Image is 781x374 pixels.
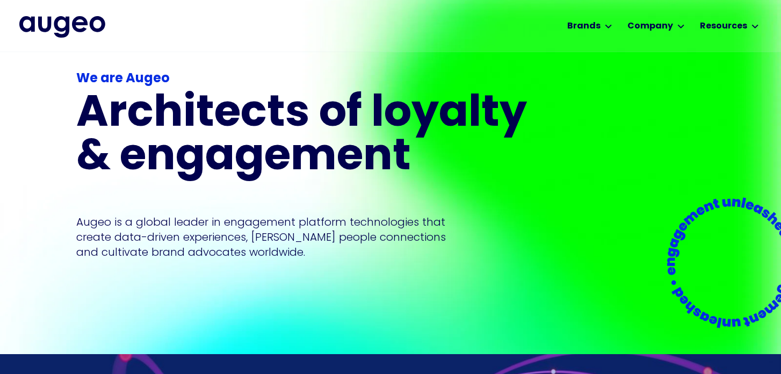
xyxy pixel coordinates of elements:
div: Brands [567,20,601,33]
div: Company [627,20,673,33]
img: Augeo's full logo in midnight blue. [19,16,105,38]
p: Augeo is a global leader in engagement platform technologies that create data-driven experiences,... [76,214,446,260]
h1: Architects of loyalty & engagement [76,93,540,180]
a: home [19,16,105,38]
div: Resources [700,20,747,33]
div: We are Augeo [76,69,540,89]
